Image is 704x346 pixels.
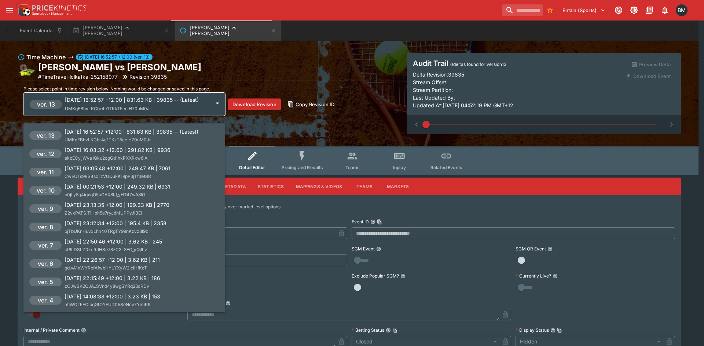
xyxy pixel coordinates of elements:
[65,128,198,135] p: [DATE] 16:52:57 +12:00 | 831.63 KB | 39835 -- (Latest)
[65,210,142,216] span: Z2vxPATS.TiHoh5e7ryJdhfUPPyJIBEl
[65,247,147,252] span: ct6LDSLZ0keRdHSe78zC3L3EO_yQjIhv
[65,293,160,300] p: [DATE] 14:08:38 +12:00 | 3.23 KB | 153
[65,155,147,161] span: ekoECy.jWva1Qku2cgGd1hkPXXRxw6lA
[37,149,55,158] h6: ver. 12
[65,164,170,172] p: [DATE] 03:05:48 +12:00 | 249.47 KB | 7061
[65,192,145,197] span: b0jLy8q4igxgO5uCAX8tJ_yHT47wA8IG
[38,259,53,268] h6: ver. 6
[65,265,147,271] span: gd.vA1xWYRpfAfwbHYLYXyW2IclHfKcT
[38,223,53,231] h6: ver. 8
[65,283,151,289] span: zCJwSK2QJA..SVnd4y8wgSYRq23cRDv_
[38,278,53,286] h6: ver. 5
[37,186,55,195] h6: ver. 10
[65,238,162,245] p: [DATE] 22:50:46 +12:00 | 3.62 KB | 245
[65,274,160,282] p: [DATE] 22:15:49 +12:00 | 3.22 KB | 186
[38,241,53,250] h6: ver. 7
[38,204,53,213] h6: ver. 9
[38,296,54,305] h6: ver. 4
[37,131,55,140] h6: ver. 13
[65,228,148,234] span: bjTbUKnHuvxLhn40TRgTY98nKzvz8l9z
[65,146,170,154] p: [DATE] 16:03:32 +12:00 | 291.82 KB | 9936
[65,174,151,179] span: CwEQTs9BS4s0rzVUQuFK18pP3jTf3MBR
[65,137,151,142] span: UMKqFBhvLKCbr4e1TKkT5ec.H70uM0Jr
[65,256,160,264] p: [DATE] 22:26:57 +12:00 | 3.62 KB | 211
[65,219,166,227] p: [DATE] 23:12:34 +12:00 | 195.4 KB | 2358
[37,168,54,176] h6: ver. 11
[65,201,169,209] p: [DATE] 23:13:35 +12:00 | 199.33 KB | 2770
[65,183,170,190] p: [DATE] 00:21:53 +12:00 | 249.32 KB | 6931
[65,302,150,307] span: nfIWQzFFCipqGtOYFUD05SeNcv7YmiP9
